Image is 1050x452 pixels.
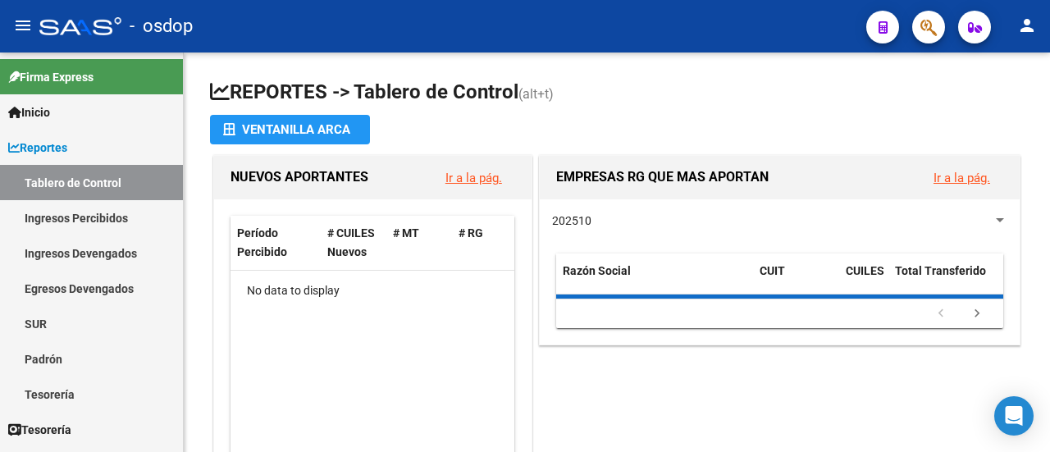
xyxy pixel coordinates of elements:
div: Open Intercom Messenger [994,396,1034,436]
a: go to previous page [925,305,956,323]
datatable-header-cell: CUILES [839,253,888,308]
datatable-header-cell: Razón Social [556,253,753,308]
span: EMPRESAS RG QUE MAS APORTAN [556,169,769,185]
a: go to next page [961,305,993,323]
datatable-header-cell: Período Percibido [231,216,321,270]
span: Firma Express [8,68,94,86]
span: Total Transferido [895,264,986,277]
mat-icon: menu [13,16,33,35]
span: NUEVOS APORTANTES [231,169,368,185]
span: # MT [393,226,419,240]
button: Ir a la pág. [920,162,1003,193]
a: Ir a la pág. [445,171,502,185]
div: Ventanilla ARCA [223,115,357,144]
datatable-header-cell: # CUILES Nuevos [321,216,386,270]
datatable-header-cell: # RG [452,216,518,270]
button: Ir a la pág. [432,162,515,193]
span: # CUILES Nuevos [327,226,375,258]
span: CUILES [846,264,884,277]
mat-icon: person [1017,16,1037,35]
span: Tesorería [8,421,71,439]
div: No data to display [231,271,514,312]
span: - osdop [130,8,193,44]
span: (alt+t) [518,86,554,102]
span: # RG [459,226,483,240]
datatable-header-cell: Total Transferido [888,253,1003,308]
datatable-header-cell: CUIT [753,253,839,308]
span: Reportes [8,139,67,157]
span: 202510 [552,214,591,227]
h1: REPORTES -> Tablero de Control [210,79,1024,107]
span: Razón Social [563,264,631,277]
datatable-header-cell: # MT [386,216,452,270]
a: Ir a la pág. [934,171,990,185]
span: Inicio [8,103,50,121]
span: CUIT [760,264,785,277]
button: Ventanilla ARCA [210,115,370,144]
span: Período Percibido [237,226,287,258]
